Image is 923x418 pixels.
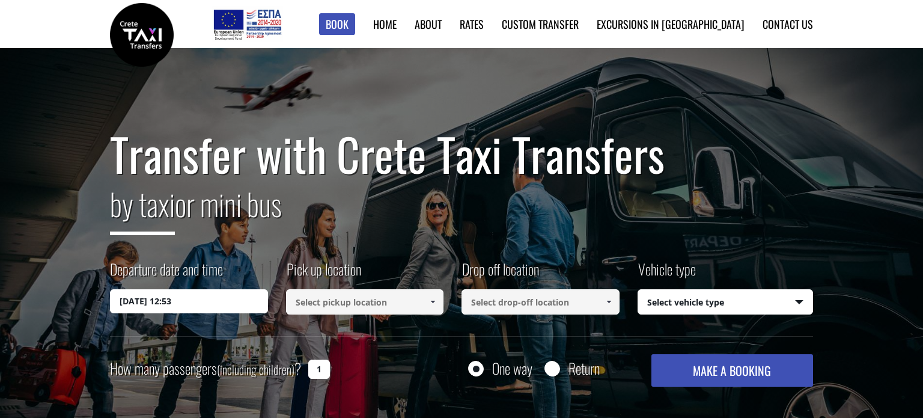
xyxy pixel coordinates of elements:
h2: or mini bus [110,179,813,244]
label: Drop off location [461,259,539,289]
small: (including children) [217,360,294,378]
h1: Transfer with Crete Taxi Transfers [110,129,813,179]
a: Crete Taxi Transfers | Safe Taxi Transfer Services from to Heraklion Airport, Chania Airport, Ret... [110,27,174,40]
a: Home [373,16,397,32]
span: by taxi [110,181,175,235]
label: Pick up location [286,259,361,289]
img: Crete Taxi Transfers | Safe Taxi Transfer Services from to Heraklion Airport, Chania Airport, Ret... [110,3,174,67]
label: Departure date and time [110,259,223,289]
input: Select pickup location [286,289,444,315]
label: One way [492,361,532,376]
a: About [415,16,442,32]
button: MAKE A BOOKING [651,354,813,387]
a: Excursions in [GEOGRAPHIC_DATA] [597,16,745,32]
a: Rates [460,16,484,32]
a: Book [319,13,355,35]
span: Select vehicle type [638,290,813,315]
a: Contact us [763,16,813,32]
a: Show All Items [423,289,443,315]
a: Show All Items [599,289,618,315]
label: Vehicle type [638,259,696,289]
input: Select drop-off location [461,289,620,315]
label: How many passengers ? [110,354,301,384]
label: Return [568,361,600,376]
img: e-bannersEUERDF180X90.jpg [212,6,283,42]
a: Custom Transfer [502,16,579,32]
